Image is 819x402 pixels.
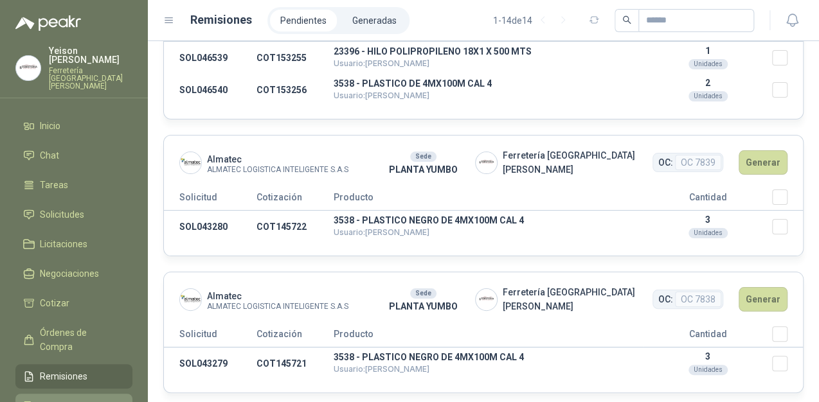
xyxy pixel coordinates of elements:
[256,326,334,347] th: Cotización
[15,114,132,138] a: Inicio
[256,211,334,243] td: COT145722
[658,155,673,170] span: OC:
[334,216,643,225] p: 3538 - PLASTICO NEGRO DE 4MX100M CAL 4
[15,15,81,31] img: Logo peakr
[334,58,429,68] span: Usuario: [PERSON_NAME]
[180,289,201,310] img: Company Logo
[270,10,337,31] a: Pendientes
[772,326,803,347] th: Seleccionar/deseleccionar
[739,150,788,175] button: Generar
[15,364,132,389] a: Remisiones
[15,202,132,227] a: Solicitudes
[15,261,132,286] a: Negociaciones
[16,56,40,80] img: Company Logo
[739,287,788,311] button: Generar
[207,303,348,310] span: ALMATEC LOGISTICA INTELIGENTE S.A.S
[180,152,201,173] img: Company Logo
[256,189,334,211] th: Cotización
[334,364,429,374] span: Usuario: [PERSON_NAME]
[256,42,334,74] td: COT153255
[334,353,643,362] p: 3538 - PLASTICO NEGRO DE 4MX100M CAL 4
[410,152,437,162] div: Sede
[772,74,803,106] td: Seleccionar/deseleccionar
[49,67,132,90] p: Ferretería [GEOGRAPHIC_DATA][PERSON_NAME]
[342,10,407,31] a: Generadas
[15,291,132,315] a: Cotizar
[334,91,429,100] span: Usuario: [PERSON_NAME]
[207,152,348,166] span: Almatec
[772,347,803,380] td: Seleccionar/deseleccionar
[49,46,132,64] p: Yeison [PERSON_NAME]
[40,207,84,222] span: Solicitudes
[40,326,120,354] span: Órdenes de Compra
[190,11,252,29] h1: Remisiones
[40,119,60,133] span: Inicio
[688,365,728,375] div: Unidades
[207,289,348,303] span: Almatec
[334,326,643,347] th: Producto
[15,173,132,197] a: Tareas
[658,292,673,306] span: OC:
[410,288,437,299] div: Sede
[372,162,475,177] p: PLANTA YUMBO
[40,369,87,383] span: Remisiones
[164,326,256,347] th: Solicitud
[476,152,497,173] img: Company Logo
[256,347,334,380] td: COT145721
[15,320,132,359] a: Órdenes de Compra
[164,211,256,243] td: SOL043280
[207,166,348,173] span: ALMATEC LOGISTICA INTELIGENTE S.A.S
[256,74,334,106] td: COT153256
[503,285,652,313] span: Ferretería [GEOGRAPHIC_DATA][PERSON_NAME]
[688,59,728,69] div: Unidades
[40,267,99,281] span: Negociaciones
[643,78,772,88] p: 2
[643,351,772,362] p: 3
[772,211,803,243] td: Seleccionar/deseleccionar
[334,189,643,211] th: Producto
[643,46,772,56] p: 1
[643,189,772,211] th: Cantidad
[40,296,69,310] span: Cotizar
[334,79,643,88] p: 3538 - PLASTICO DE 4MX100M CAL 4
[15,143,132,168] a: Chat
[164,189,256,211] th: Solicitud
[622,15,631,24] span: search
[164,74,256,106] td: SOL046540
[164,42,256,74] td: SOL046539
[643,214,772,225] p: 3
[643,326,772,347] th: Cantidad
[675,292,721,307] span: OC 7838
[40,237,87,251] span: Licitaciones
[476,289,497,310] img: Company Logo
[334,47,643,56] p: 23396 - HILO POLIPROPILENO 18X1 X 500 MTS
[688,228,728,238] div: Unidades
[772,189,803,211] th: Seleccionar/deseleccionar
[772,42,803,74] td: Seleccionar/deseleccionar
[40,178,68,192] span: Tareas
[493,10,573,31] div: 1 - 14 de 14
[334,227,429,237] span: Usuario: [PERSON_NAME]
[40,148,59,162] span: Chat
[15,232,132,256] a: Licitaciones
[675,155,721,170] span: OC 7839
[688,91,728,101] div: Unidades
[372,299,475,313] p: PLANTA YUMBO
[503,148,652,177] span: Ferretería [GEOGRAPHIC_DATA][PERSON_NAME]
[164,347,256,380] td: SOL043279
